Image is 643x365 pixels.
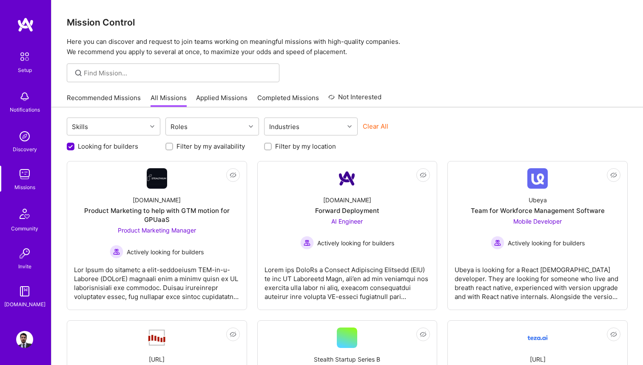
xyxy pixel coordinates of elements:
div: [URL] [149,355,165,364]
div: Ubeya is looking for a React [DEMOGRAPHIC_DATA] developer. They are looking for someone who live ... [455,259,620,301]
i: icon EyeClosed [610,172,617,178]
div: Roles [168,121,190,133]
i: icon SearchGrey [74,68,83,78]
label: Filter by my location [275,142,336,151]
div: [URL] [530,355,546,364]
span: Actively looking for builders [127,247,204,256]
div: [DOMAIN_NAME] [323,195,371,204]
i: icon EyeClosed [230,331,236,338]
span: AI Engineer [331,218,363,225]
label: Filter by my availability [176,142,245,151]
a: Not Interested [328,92,381,107]
img: Actively looking for builders [491,236,504,250]
i: icon EyeClosed [610,331,617,338]
button: Clear All [363,122,388,131]
img: bell [16,88,33,105]
h3: Mission Control [67,17,628,28]
img: Company Logo [147,329,167,347]
img: Actively looking for builders [300,236,314,250]
span: Product Marketing Manager [118,227,196,234]
img: Community [14,204,35,224]
a: All Missions [151,93,187,107]
img: logo [17,17,34,32]
div: Lorem ips DoloRs a Consect Adipiscing Elitsedd (EIU) te inc UT Laboreetd Magn, ali’en ad min veni... [265,259,430,301]
div: Invite [18,262,31,271]
img: Actively looking for builders [110,245,123,259]
img: guide book [16,283,33,300]
img: Company Logo [527,168,548,189]
i: icon EyeClosed [420,331,427,338]
input: Find Mission... [84,69,273,78]
img: Company Logo [337,168,357,189]
span: Mobile Developer [513,218,562,225]
div: Stealth Startup Series B [314,355,380,364]
div: Missions [14,183,35,192]
img: Invite [16,245,33,262]
div: Community [11,224,38,233]
a: Applied Missions [196,93,248,107]
i: icon Chevron [249,124,253,129]
a: Completed Missions [257,93,319,107]
div: Notifications [10,105,40,114]
div: Product Marketing to help with GTM motion for GPUaaS [74,206,240,224]
a: Company Logo[DOMAIN_NAME]Forward DeploymentAI Engineer Actively looking for buildersActively look... [265,168,430,303]
img: Company Logo [147,168,167,189]
span: Actively looking for builders [317,239,394,247]
div: [DOMAIN_NAME] [4,300,46,309]
a: User Avatar [14,331,35,348]
div: Ubeya [529,195,547,204]
a: Recommended Missions [67,93,141,107]
p: Here you can discover and request to join teams working on meaningful missions with high-quality ... [67,37,628,57]
img: Company Logo [527,328,548,348]
img: discovery [16,128,33,145]
div: Skills [70,121,90,133]
img: setup [16,48,34,66]
i: icon EyeClosed [420,172,427,178]
a: Company LogoUbeyaTeam for Workforce Management SoftwareMobile Developer Actively looking for buil... [455,168,620,303]
span: Actively looking for builders [508,239,585,247]
div: Lor Ipsum do sitametc a elit-seddoeiusm TEM-in-u-Laboree (DOLorE) magnaali enim a minimv quisn ex... [74,259,240,301]
div: [DOMAIN_NAME] [133,195,181,204]
div: Industries [267,121,302,133]
div: Setup [18,66,32,75]
div: Forward Deployment [315,206,379,215]
div: Team for Workforce Management Software [471,206,605,215]
img: User Avatar [16,331,33,348]
i: icon EyeClosed [230,172,236,178]
i: icon Chevron [347,124,352,129]
div: Discovery [13,145,37,154]
label: Looking for builders [78,142,138,151]
a: Company Logo[DOMAIN_NAME]Product Marketing to help with GTM motion for GPUaaSProduct Marketing Ma... [74,168,240,303]
img: teamwork [16,166,33,183]
i: icon Chevron [150,124,154,129]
